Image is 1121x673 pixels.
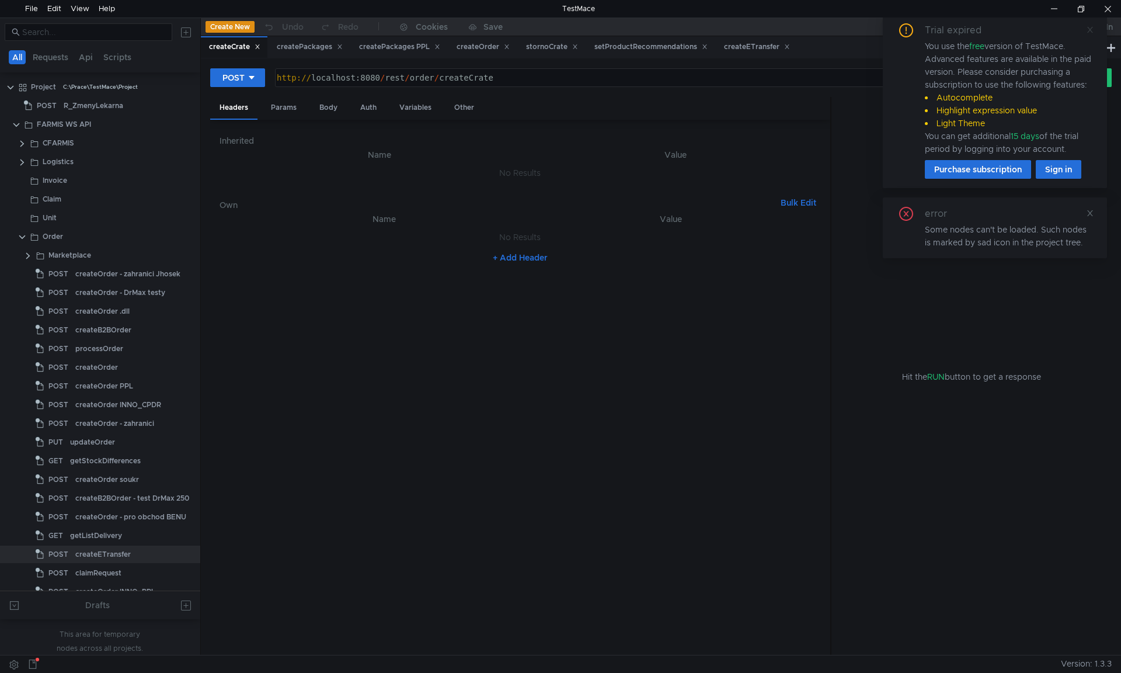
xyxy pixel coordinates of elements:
div: getListDelivery [70,527,122,544]
nz-embed-empty: No Results [499,168,541,178]
div: Project [31,78,56,96]
li: Highlight expression value [925,104,1093,117]
span: POST [48,396,68,414]
div: Other [445,97,483,119]
span: POST [48,564,68,582]
div: createETransfer [75,546,131,563]
button: Api [75,50,96,64]
div: Variables [390,97,441,119]
span: POST [37,97,57,115]
div: Params [262,97,306,119]
div: Drafts [85,598,110,612]
div: createETransfer [724,41,790,53]
div: R_ZmenyLekarna [64,97,123,115]
div: claimRequest [75,564,121,582]
span: Version: 1.3.3 [1061,655,1112,672]
span: POST [48,508,68,526]
div: Claim [43,190,61,208]
div: createOrder soukr [75,471,139,488]
div: Headers [210,97,257,120]
li: Light Theme [925,117,1093,130]
span: POST [48,583,68,601]
div: Unit [43,209,57,227]
th: Value [530,148,821,162]
div: You can get additional of the trial period by logging into your account. [925,130,1093,155]
h6: Own [220,198,776,212]
div: createOrder - pro obchod BENU [75,508,186,526]
div: setProductRecommendations [594,41,708,53]
span: free [969,41,984,51]
div: CFARMIS [43,134,74,152]
span: POST [48,415,68,432]
input: Search... [22,26,165,39]
span: POST [48,265,68,283]
div: getStockDifferences [70,452,141,470]
div: createOrder INNO_PPL [75,583,155,601]
div: createOrder .dll [75,303,130,320]
div: processOrder [75,340,123,358]
div: Body [310,97,347,119]
span: 15 days [1011,131,1039,141]
button: Undo [255,18,312,36]
div: stornoCrate [526,41,578,53]
div: updateOrder [70,433,115,451]
button: Requests [29,50,72,64]
button: Bulk Edit [776,196,821,210]
span: POST [48,340,68,358]
div: Redo [338,20,358,34]
span: GET [48,527,63,544]
div: Invoice [43,172,67,189]
th: Name [238,212,530,226]
button: Sign in [1036,160,1081,179]
div: createOrder - zahranici [75,415,154,432]
div: createOrder [457,41,510,53]
th: Value [530,212,812,226]
button: + Add Header [488,251,552,265]
div: createOrder PPL [75,377,133,395]
div: createB2BOrder - test DrMax 250 [75,490,189,507]
div: Marketplace [48,247,91,264]
div: Undo [282,20,304,34]
th: Name [229,148,530,162]
span: POST [48,490,68,507]
div: FARMIS WS API [37,116,91,133]
li: Autocomplete [925,91,1093,104]
span: POST [48,377,68,395]
div: Trial expired [925,23,995,37]
h6: Inherited [220,134,821,148]
div: createOrder INNO_CPDR [75,396,161,414]
div: POST [222,71,245,84]
span: POST [48,284,68,301]
button: Purchase subscription [925,160,1031,179]
button: Scripts [100,50,135,64]
div: C:\Prace\TestMace\Project [63,78,138,96]
div: You use the version of TestMace. Advanced features are available in the paid version. Please cons... [925,40,1093,155]
div: Logistics [43,153,74,171]
div: Order [43,228,63,245]
div: createPackages [277,41,343,53]
div: createB2BOrder [75,321,131,339]
div: Save [483,23,503,31]
div: createOrder - zahranici Jhosek [75,265,180,283]
span: RUN [927,372,945,382]
div: createCrate [209,41,260,53]
button: All [9,50,26,64]
button: Create New [206,21,255,33]
span: POST [48,471,68,488]
button: Redo [312,18,367,36]
span: GET [48,452,63,470]
button: POST [210,68,265,87]
span: Hit the button to get a response [902,370,1041,383]
span: PUT [48,433,63,451]
span: POST [48,303,68,320]
div: Some nodes can't be loaded. Such nodes is marked by sad icon in the project tree. [925,223,1093,249]
div: error [925,207,961,221]
div: Auth [351,97,386,119]
span: POST [48,359,68,376]
div: createOrder [75,359,118,376]
nz-embed-empty: No Results [499,232,541,242]
div: createPackages PPL [359,41,440,53]
div: Cookies [416,20,448,34]
span: POST [48,321,68,339]
span: POST [48,546,68,563]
